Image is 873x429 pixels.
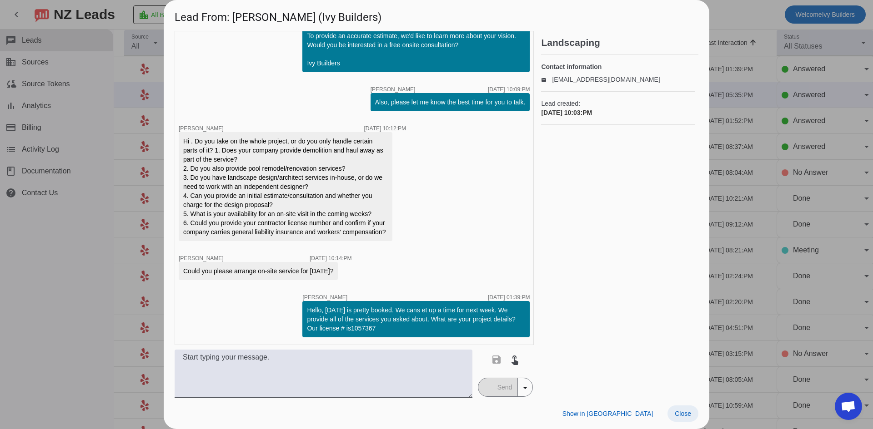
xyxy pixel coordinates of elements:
button: Show in [GEOGRAPHIC_DATA] [555,405,660,422]
span: [PERSON_NAME] [371,87,416,92]
span: [PERSON_NAME] [302,295,347,300]
span: [PERSON_NAME] [179,125,224,132]
span: Show in [GEOGRAPHIC_DATA] [562,410,653,417]
div: [DATE] 10:09:PM [488,87,530,92]
div: Open chat [835,393,862,420]
div: [DATE] 10:03:PM [541,108,695,117]
span: Lead created: [541,99,695,108]
div: [DATE] 10:12:PM [364,126,406,131]
mat-icon: touch_app [509,354,520,365]
button: Close [667,405,698,422]
div: [DATE] 01:39:PM [488,295,530,300]
h2: Landscaping [541,38,698,47]
div: Hi . Do you take on the whole project, or do you only handle certain parts of it? 1. Does your co... [183,137,388,237]
span: [PERSON_NAME] [179,255,224,261]
span: Close [675,410,691,417]
h4: Contact information [541,62,695,71]
mat-icon: email [541,77,552,82]
a: [EMAIL_ADDRESS][DOMAIN_NAME] [552,76,660,83]
div: Hello, [DATE] is pretty booked. We cans et up a time for next week. We provide all of the service... [307,306,525,333]
div: Could you please arrange on-site service for [DATE]? [183,266,333,276]
mat-icon: arrow_drop_down [520,382,531,393]
div: [DATE] 10:14:PM [310,256,351,261]
div: Also, please let me know the best time for you to talk.​ [375,98,526,107]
